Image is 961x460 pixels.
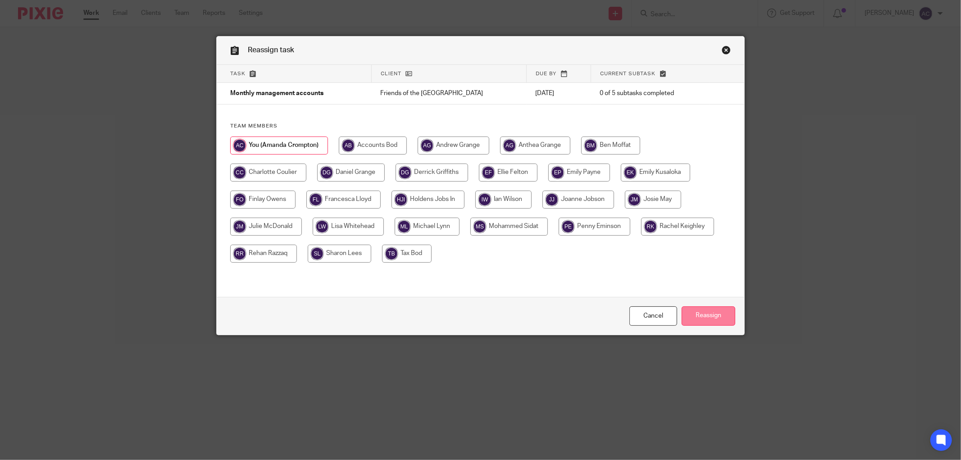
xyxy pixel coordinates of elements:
[629,306,677,326] a: Close this dialog window
[600,71,656,76] span: Current subtask
[230,71,246,76] span: Task
[536,89,582,98] p: [DATE]
[722,46,731,58] a: Close this dialog window
[248,46,294,54] span: Reassign task
[682,306,735,326] input: Reassign
[230,91,323,97] span: Monthly management accounts
[380,89,518,98] p: Friends of the [GEOGRAPHIC_DATA]
[536,71,556,76] span: Due by
[230,123,731,130] h4: Team members
[381,71,401,76] span: Client
[591,83,710,105] td: 0 of 5 subtasks completed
